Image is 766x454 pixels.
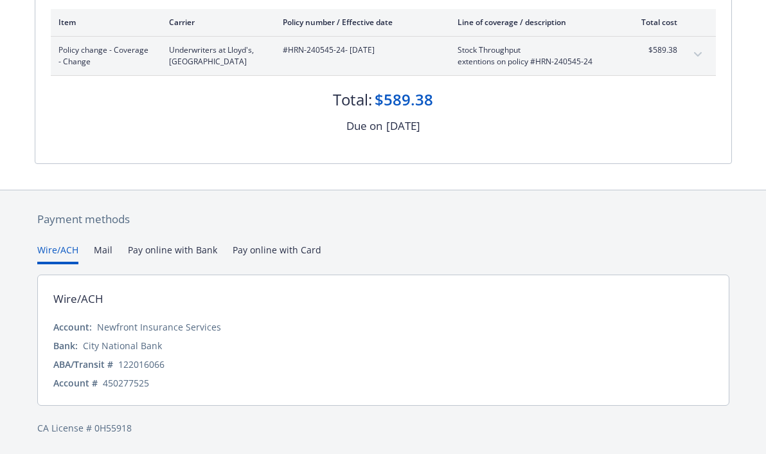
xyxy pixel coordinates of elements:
[37,211,729,228] div: Payment methods
[97,320,221,334] div: Newfront Insurance Services
[53,320,92,334] div: Account:
[458,17,609,28] div: Line of coverage / description
[51,37,716,75] div: Policy change - Coverage - ChangeUnderwriters at Lloyd's, [GEOGRAPHIC_DATA]#HRN-240545-24- [DATE]...
[58,44,148,68] span: Policy change - Coverage - Change
[386,118,420,134] div: [DATE]
[458,44,609,56] span: Stock Throughput
[94,243,112,264] button: Mail
[118,358,165,371] div: 122016066
[458,56,609,68] span: extentions on policy #HRN-240545-24
[283,17,437,28] div: Policy number / Effective date
[103,376,149,390] div: 450277525
[169,17,262,28] div: Carrier
[53,291,103,307] div: Wire/ACH
[283,44,437,56] span: #HRN-240545-24 - [DATE]
[37,421,729,435] div: CA License # 0H55918
[37,243,78,264] button: Wire/ACH
[58,17,148,28] div: Item
[169,44,262,68] span: Underwriters at Lloyd's, [GEOGRAPHIC_DATA]
[53,376,98,390] div: Account #
[333,89,372,111] div: Total:
[688,44,708,65] button: expand content
[128,243,217,264] button: Pay online with Bank
[346,118,382,134] div: Due on
[53,339,78,352] div: Bank:
[629,17,677,28] div: Total cost
[83,339,162,352] div: City National Bank
[375,89,433,111] div: $589.38
[233,243,321,264] button: Pay online with Card
[458,44,609,68] span: Stock Throughputextentions on policy #HRN-240545-24
[629,44,677,56] span: $589.38
[53,358,113,371] div: ABA/Transit #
